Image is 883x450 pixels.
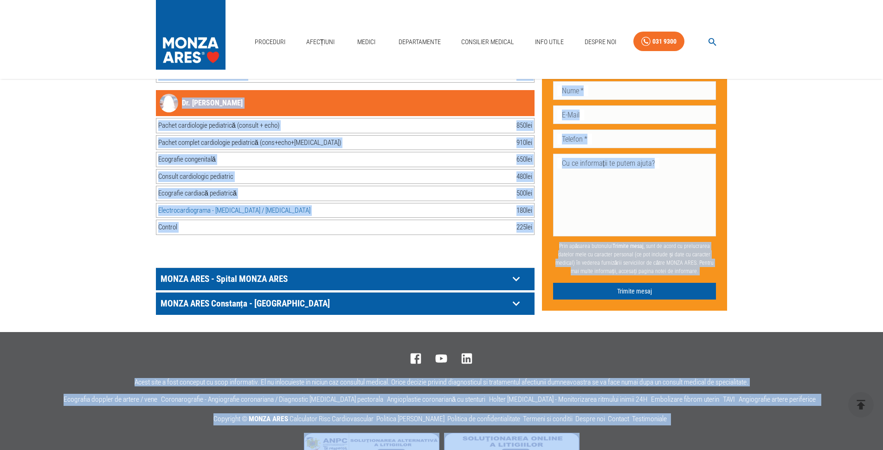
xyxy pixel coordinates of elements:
div: 480 lei [516,171,532,182]
b: Trimite mesaj [612,242,644,249]
a: Ecografia doppler de artere / vene [64,395,157,404]
div: 031 9300 [652,36,677,47]
span: MONZA ARES [249,415,288,423]
a: Departamente [395,33,445,52]
p: Acest site a fost conceput cu scop informativ. El nu inlocuieste in niciun caz consultul medical.... [135,378,748,386]
p: Copyright © [213,413,670,425]
p: MONZA ARES Constanța - [GEOGRAPHIC_DATA] [158,296,509,311]
a: Electrocardiograma - [MEDICAL_DATA] / [MEDICAL_DATA] [158,206,310,215]
div: Pachet cardiologie pediatrică (consult + echo) [158,120,279,131]
a: Coronarografie - Angiografie coronariana / Diagnostic [MEDICAL_DATA] pectorala [161,395,383,404]
button: delete [848,392,874,417]
div: Ecografie congenitală [158,154,216,165]
a: Angioplastie coronariană cu stenturi [387,395,486,404]
a: Medici [352,33,381,52]
div: 850 lei [516,120,532,131]
a: Despre noi [575,415,605,423]
img: Profile image Dr. Ioana-Adriana Ghiorghiu [160,94,178,112]
a: Calculator Risc Cardiovascular [290,415,374,423]
a: Despre Noi [581,33,620,52]
div: Control [158,222,177,233]
div: Pachet complet cardiologie pediatrică (cons+echo+[MEDICAL_DATA]) [158,137,341,148]
div: 650 lei [516,154,532,165]
a: Contact [608,415,629,423]
div: Consult cardiologic pediatric [158,171,233,182]
div: 910 lei [516,137,532,148]
a: Termeni si conditii [523,415,573,423]
a: Politica [PERSON_NAME] [376,415,445,423]
a: Angiografie artere periferice [739,395,816,404]
div: 180 lei [516,205,532,216]
a: Profile image Dr. Ioana-Adriana GhiorghiuDr. [PERSON_NAME] [160,94,243,112]
p: Prin apăsarea butonului , sunt de acord cu prelucrarea datelor mele cu caracter personal (ce pot ... [553,238,716,279]
p: MONZA ARES - Spital MONZA ARES [158,272,509,286]
a: Testimoniale [632,415,667,423]
div: Ecografie cardiacă pediatrică [158,188,237,199]
a: Info Utile [531,33,567,52]
div: 225 lei [516,222,532,233]
div: MONZA ARES - Spital MONZA ARES [156,268,535,290]
div: 500 lei [516,188,532,199]
a: 031 9300 [633,32,684,52]
a: Politica de confidentialitate [447,415,520,423]
a: Consilier Medical [458,33,518,52]
a: Afecțiuni [303,33,339,52]
div: MONZA ARES Constanța - [GEOGRAPHIC_DATA] [156,293,535,315]
button: Trimite mesaj [553,282,716,300]
a: Embolizare fibrom uterin [651,395,719,404]
a: TAVI [723,395,735,404]
a: Proceduri [251,33,289,52]
a: Holter [MEDICAL_DATA] - Monitorizarea ritmului inimii 24H [489,395,647,404]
